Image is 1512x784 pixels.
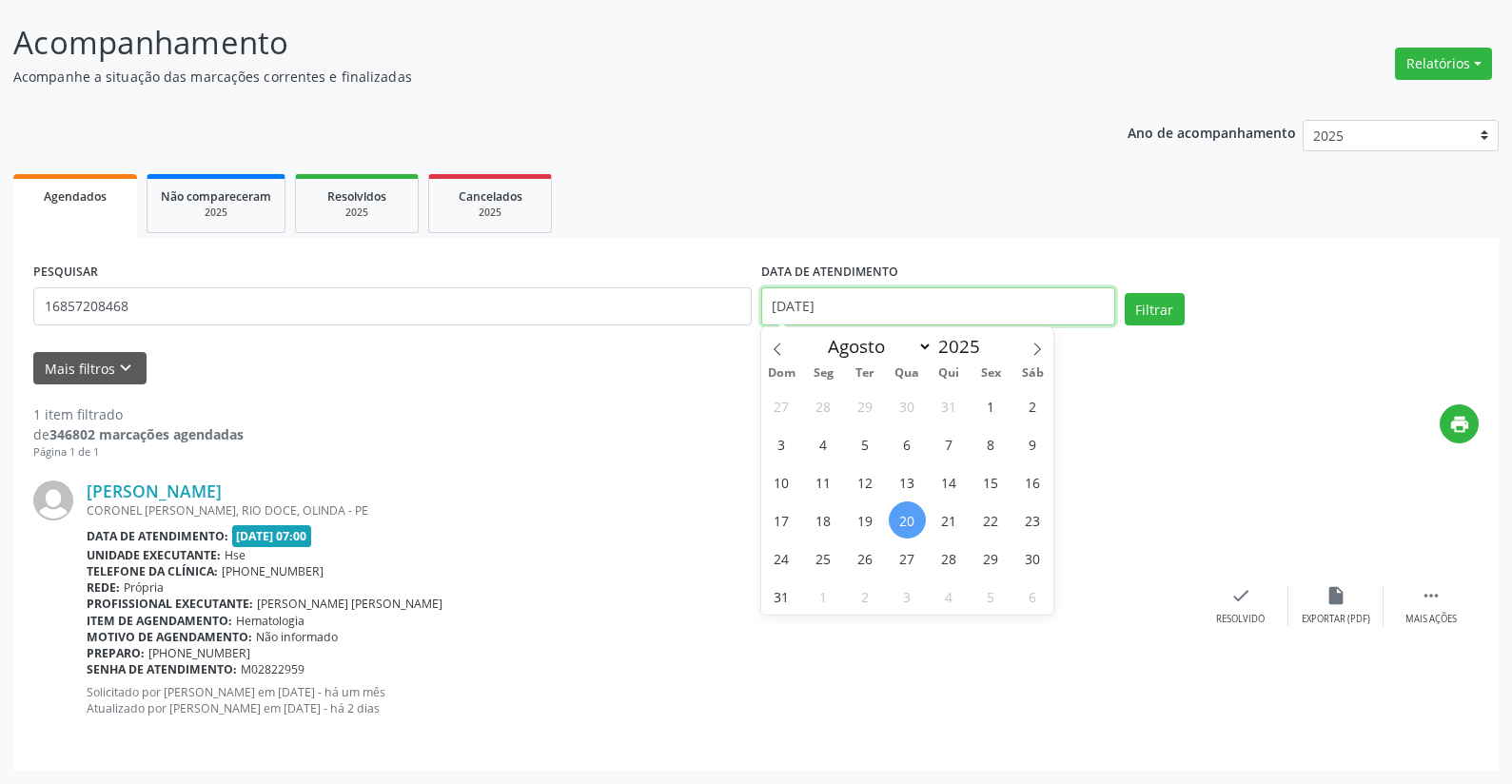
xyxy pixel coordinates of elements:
[1421,585,1442,606] i: 
[241,661,304,677] span: M02822959
[87,684,1193,716] p: Solicitado por [PERSON_NAME] em [DATE] - há um mês Atualizado por [PERSON_NAME] em [DATE] - há 2 ...
[87,547,221,563] b: Unidade executante:
[844,367,886,380] span: Ter
[805,578,842,615] span: Setembro 1, 2025
[309,206,404,220] div: 2025
[763,425,800,462] span: Agosto 3, 2025
[931,425,968,462] span: Agosto 7, 2025
[1014,387,1051,424] span: Agosto 2, 2025
[1302,613,1370,626] div: Exportar (PDF)
[972,539,1010,577] span: Agosto 29, 2025
[1449,414,1470,435] i: print
[761,287,1115,325] input: Selecione um intervalo
[1014,578,1051,615] span: Setembro 6, 2025
[763,387,800,424] span: Julho 27, 2025
[763,539,800,577] span: Agosto 24, 2025
[256,629,338,645] span: Não informado
[87,563,218,579] b: Telefone da clínica:
[87,579,120,596] b: Rede:
[972,463,1010,500] span: Agosto 15, 2025
[847,387,884,424] span: Julho 29, 2025
[847,578,884,615] span: Setembro 2, 2025
[931,387,968,424] span: Julho 31, 2025
[889,501,926,539] span: Agosto 20, 2025
[847,463,884,500] span: Agosto 12, 2025
[442,206,538,220] div: 2025
[1014,425,1051,462] span: Agosto 9, 2025
[33,444,244,461] div: Página 1 de 1
[970,367,1011,380] span: Sex
[847,425,884,462] span: Agosto 5, 2025
[87,528,228,544] b: Data de atendimento:
[33,404,244,424] div: 1 item filtrado
[1395,48,1492,80] button: Relatórios
[33,258,98,287] label: PESQUISAR
[972,501,1010,539] span: Agosto 22, 2025
[805,387,842,424] span: Julho 28, 2025
[805,463,842,500] span: Agosto 11, 2025
[889,387,926,424] span: Julho 30, 2025
[13,19,1053,67] p: Acompanhamento
[761,367,803,380] span: Dom
[1440,404,1479,443] button: print
[327,188,386,205] span: Resolvidos
[805,425,842,462] span: Agosto 4, 2025
[889,539,926,577] span: Agosto 27, 2025
[819,333,933,360] select: Month
[847,501,884,539] span: Agosto 19, 2025
[805,501,842,539] span: Agosto 18, 2025
[972,425,1010,462] span: Agosto 8, 2025
[33,287,752,325] input: Nome, código do beneficiário ou CPF
[87,502,1193,519] div: CORONEL [PERSON_NAME], RIO DOCE, OLINDA - PE
[1325,585,1346,606] i: insert_drive_file
[459,188,522,205] span: Cancelados
[33,352,147,385] button: Mais filtroskeyboard_arrow_down
[87,480,222,501] a: [PERSON_NAME]
[87,596,253,612] b: Profissional executante:
[805,539,842,577] span: Agosto 25, 2025
[763,463,800,500] span: Agosto 10, 2025
[44,188,107,205] span: Agendados
[889,463,926,500] span: Agosto 13, 2025
[161,188,271,205] span: Não compareceram
[1125,293,1185,325] button: Filtrar
[972,387,1010,424] span: Agosto 1, 2025
[87,661,237,677] b: Senha de atendimento:
[115,358,136,379] i: keyboard_arrow_down
[1011,367,1053,380] span: Sáb
[933,334,995,359] input: Year
[87,645,145,661] b: Preparo:
[931,578,968,615] span: Setembro 4, 2025
[232,525,312,547] span: [DATE] 07:00
[13,67,1053,87] p: Acompanhe a situação das marcações correntes e finalizadas
[763,501,800,539] span: Agosto 17, 2025
[33,424,244,444] div: de
[87,613,232,629] b: Item de agendamento:
[1014,463,1051,500] span: Agosto 16, 2025
[225,547,245,563] span: Hse
[148,645,250,661] span: [PHONE_NUMBER]
[1014,539,1051,577] span: Agosto 30, 2025
[222,563,324,579] span: [PHONE_NUMBER]
[33,480,73,520] img: img
[124,579,164,596] span: Própria
[236,613,304,629] span: Hematologia
[931,463,968,500] span: Agosto 14, 2025
[87,629,252,645] b: Motivo de agendamento:
[1230,585,1251,606] i: check
[1405,613,1457,626] div: Mais ações
[972,578,1010,615] span: Setembro 5, 2025
[761,258,898,287] label: DATA DE ATENDIMENTO
[931,501,968,539] span: Agosto 21, 2025
[1216,613,1265,626] div: Resolvido
[802,367,844,380] span: Seg
[931,539,968,577] span: Agosto 28, 2025
[847,539,884,577] span: Agosto 26, 2025
[928,367,970,380] span: Qui
[49,425,244,443] strong: 346802 marcações agendadas
[257,596,442,612] span: [PERSON_NAME] [PERSON_NAME]
[889,425,926,462] span: Agosto 6, 2025
[1014,501,1051,539] span: Agosto 23, 2025
[1128,120,1296,144] p: Ano de acompanhamento
[886,367,928,380] span: Qua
